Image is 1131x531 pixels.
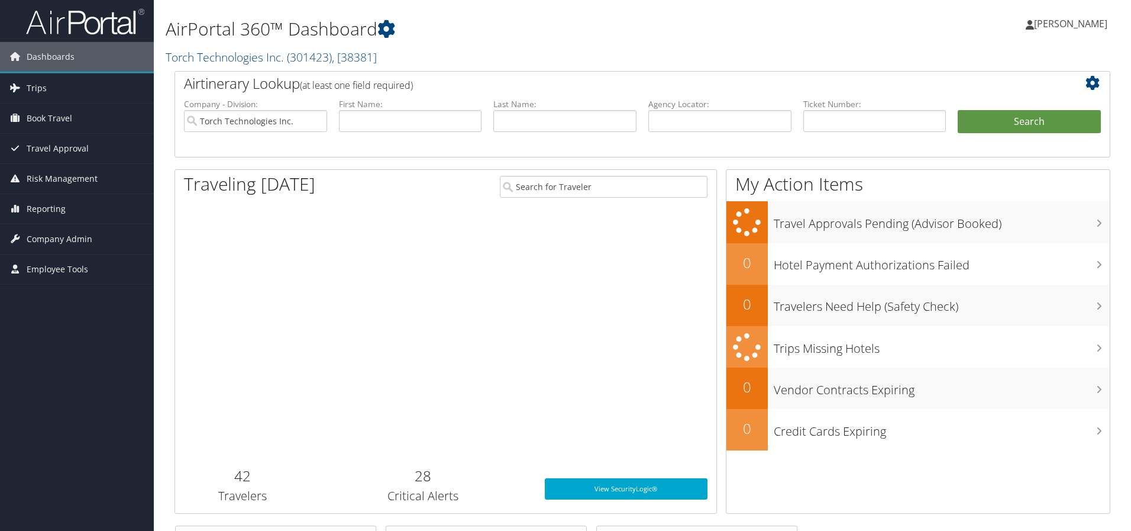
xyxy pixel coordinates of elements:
h2: 42 [184,466,302,486]
button: Search [958,110,1101,134]
span: ( 301423 ) [287,49,332,65]
h3: Travel Approvals Pending (Advisor Booked) [774,210,1110,232]
a: 0Hotel Payment Authorizations Failed [726,243,1110,285]
h1: AirPortal 360™ Dashboard [166,17,802,41]
h2: 0 [726,294,768,314]
span: Trips [27,73,47,103]
h3: Credit Cards Expiring [774,417,1110,440]
span: (at least one field required) [300,79,413,92]
span: , [ 38381 ] [332,49,377,65]
span: Book Travel [27,104,72,133]
span: Reporting [27,194,66,224]
a: 0Vendor Contracts Expiring [726,368,1110,409]
h1: My Action Items [726,172,1110,197]
h2: 0 [726,377,768,397]
a: 0Travelers Need Help (Safety Check) [726,285,1110,326]
a: Torch Technologies Inc. [166,49,377,65]
label: Ticket Number: [803,98,946,110]
span: [PERSON_NAME] [1034,17,1107,30]
label: First Name: [339,98,482,110]
h2: 0 [726,253,768,273]
h3: Critical Alerts [319,488,527,504]
a: Trips Missing Hotels [726,326,1110,368]
a: [PERSON_NAME] [1026,6,1119,41]
a: 0Credit Cards Expiring [726,409,1110,450]
h3: Vendor Contracts Expiring [774,376,1110,398]
label: Agency Locator: [648,98,791,110]
h3: Trips Missing Hotels [774,334,1110,357]
input: Search for Traveler [500,176,707,198]
span: Risk Management [27,164,98,194]
span: Employee Tools [27,255,88,284]
h2: Airtinerary Lookup [184,73,1023,94]
span: Company Admin [27,224,92,254]
h2: 0 [726,419,768,439]
h3: Hotel Payment Authorizations Failed [774,251,1110,273]
span: Dashboards [27,42,75,72]
a: Travel Approvals Pending (Advisor Booked) [726,201,1110,243]
label: Last Name: [493,98,636,110]
h3: Travelers [184,488,302,504]
span: Travel Approval [27,134,89,163]
h2: 28 [319,466,527,486]
label: Company - Division: [184,98,327,110]
h3: Travelers Need Help (Safety Check) [774,292,1110,315]
a: View SecurityLogic® [545,478,707,500]
img: airportal-logo.png [26,8,144,36]
h1: Traveling [DATE] [184,172,315,197]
